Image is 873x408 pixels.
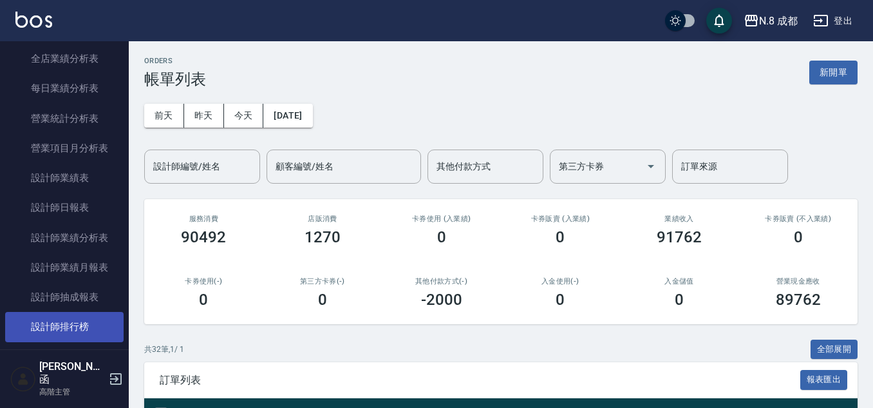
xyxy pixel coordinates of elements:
[754,277,842,286] h2: 營業現金應收
[800,373,848,385] a: 報表匯出
[224,104,264,128] button: 今天
[5,163,124,193] a: 設計師業績表
[5,342,124,372] a: 商品銷售排行榜
[397,277,485,286] h2: 其他付款方式(-)
[516,277,605,286] h2: 入金使用(-)
[305,228,341,246] h3: 1270
[5,253,124,282] a: 設計師業績月報表
[39,360,105,386] h5: [PERSON_NAME]函
[706,8,732,34] button: save
[809,61,858,84] button: 新開單
[160,277,248,286] h2: 卡券使用(-)
[794,228,803,246] h3: 0
[184,104,224,128] button: 昨天
[15,12,52,28] img: Logo
[776,291,821,309] h3: 89762
[160,215,248,223] h3: 服務消費
[5,133,124,163] a: 營業項目月分析表
[516,215,605,223] h2: 卡券販賣 (入業績)
[635,215,724,223] h2: 業績收入
[811,340,858,360] button: 全部展開
[754,215,842,223] h2: 卡券販賣 (不入業績)
[641,156,661,177] button: Open
[5,73,124,103] a: 每日業績分析表
[263,104,312,128] button: [DATE]
[5,44,124,73] a: 全店業績分析表
[199,291,208,309] h3: 0
[657,228,702,246] h3: 91762
[808,9,858,33] button: 登出
[635,277,724,286] h2: 入金儲值
[5,193,124,222] a: 設計師日報表
[160,374,800,387] span: 訂單列表
[144,57,206,65] h2: ORDERS
[809,66,858,78] a: 新開單
[437,228,446,246] h3: 0
[144,70,206,88] h3: 帳單列表
[5,282,124,312] a: 設計師抽成報表
[556,291,565,309] h3: 0
[5,223,124,253] a: 設計師業績分析表
[181,228,226,246] h3: 90492
[556,228,565,246] h3: 0
[144,104,184,128] button: 前天
[397,215,485,223] h2: 卡券使用 (入業績)
[39,386,105,398] p: 高階主管
[318,291,327,309] h3: 0
[738,8,803,34] button: N.8 成都
[675,291,684,309] h3: 0
[279,277,367,286] h2: 第三方卡券(-)
[759,13,798,29] div: N.8 成都
[421,291,462,309] h3: -2000
[144,344,184,355] p: 共 32 筆, 1 / 1
[800,370,848,390] button: 報表匯出
[5,104,124,133] a: 營業統計分析表
[279,215,367,223] h2: 店販消費
[5,312,124,342] a: 設計師排行榜
[10,366,36,392] img: Person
